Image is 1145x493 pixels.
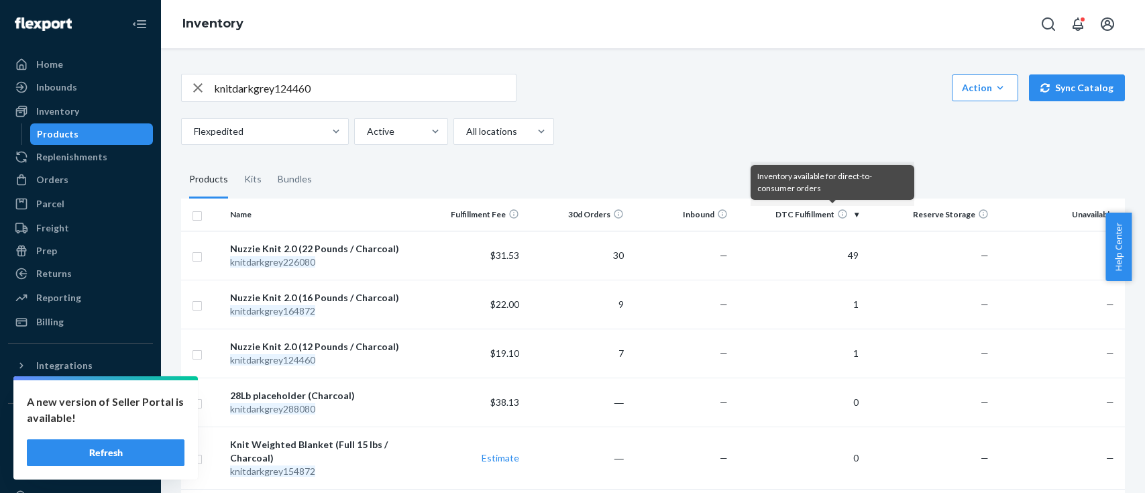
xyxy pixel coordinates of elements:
div: Prep [36,244,57,258]
span: — [981,396,989,408]
button: Integrations [8,355,153,376]
span: $38.13 [490,396,519,408]
span: — [981,452,989,463]
a: Inbounds [8,76,153,98]
input: Flexpedited [193,125,194,138]
a: Products [30,123,154,145]
div: Kits [244,161,262,199]
div: Integrations [36,359,93,372]
input: Active [366,125,367,138]
button: Sync Catalog [1029,74,1125,101]
button: Fast Tags [8,415,153,436]
p: A new version of Seller Portal is available! [27,394,184,426]
img: Flexport logo [15,17,72,31]
div: Parcel [36,197,64,211]
div: Replenishments [36,150,107,164]
th: DTC Fulfillment [733,199,864,231]
button: Refresh [27,439,184,466]
td: 0 [733,427,864,489]
div: Products [37,127,78,141]
em: knitdarkgrey226080 [230,256,315,268]
td: 49 [733,231,864,280]
th: 30d Orders [525,199,629,231]
span: — [981,250,989,261]
em: knitdarkgrey164872 [230,305,315,317]
div: Reporting [36,291,81,305]
span: — [1106,452,1114,463]
div: Nuzzie Knit 2.0 (22 Pounds / Charcoal) [230,242,415,256]
a: Billing [8,311,153,333]
input: All locations [465,125,466,138]
div: Action [962,81,1008,95]
td: 1 [733,280,864,329]
span: — [720,396,728,408]
div: Home [36,58,63,71]
button: Close Navigation [126,11,153,38]
div: Nuzzie Knit 2.0 (12 Pounds / Charcoal) [230,340,415,353]
button: Action [952,74,1018,101]
span: — [720,347,728,359]
div: Knit Weighted Blanket (Full 15 lbs / Charcoal) [230,438,415,465]
em: knitdarkgrey124460 [230,354,315,366]
ol: breadcrumbs [172,5,254,44]
span: — [720,452,728,463]
a: Inventory [8,101,153,122]
button: Help Center [1105,213,1132,281]
a: Add Fast Tag [8,441,153,457]
a: Parcel [8,193,153,215]
button: Open Search Box [1035,11,1062,38]
div: Inventory available for direct-to-consumer orders [757,170,908,195]
div: Inventory [36,105,79,118]
th: Reserve Storage [864,199,995,231]
button: Open account menu [1094,11,1121,38]
span: — [720,298,728,310]
td: 1 [733,329,864,378]
div: Freight [36,221,69,235]
div: 28Lb placeholder (Charcoal) [230,389,415,402]
span: — [720,250,728,261]
td: ― [525,427,629,489]
a: Settings [8,463,153,484]
span: — [1106,298,1114,310]
a: Estimate [482,452,519,463]
td: 7 [525,329,629,378]
em: knitdarkgrey288080 [230,403,315,415]
span: — [981,298,989,310]
a: Home [8,54,153,75]
a: Replenishments [8,146,153,168]
td: 9 [525,280,629,329]
a: Freight [8,217,153,239]
input: Search inventory by name or sku [214,74,516,101]
div: Inbounds [36,80,77,94]
a: Orders [8,169,153,190]
div: Products [189,161,228,199]
a: Inventory [182,16,243,31]
th: Name [225,199,421,231]
td: 0 [733,378,864,427]
span: $19.10 [490,347,519,359]
a: Prep [8,240,153,262]
div: Returns [36,267,72,280]
div: Orders [36,173,68,186]
td: ― [525,378,629,427]
em: knitdarkgrey154872 [230,465,315,477]
span: — [1106,347,1114,359]
th: Inbound [629,199,734,231]
span: — [981,347,989,359]
th: Unavailable [994,199,1125,231]
span: — [1106,396,1114,408]
th: Fulfillment Fee [421,199,525,231]
span: $31.53 [490,250,519,261]
a: Reporting [8,287,153,309]
div: Billing [36,315,64,329]
button: Open notifications [1065,11,1091,38]
a: Returns [8,263,153,284]
td: 30 [525,231,629,280]
div: Bundles [278,161,312,199]
a: Add Integration [8,382,153,398]
span: $22.00 [490,298,519,310]
div: Nuzzie Knit 2.0 (16 Pounds / Charcoal) [230,291,415,305]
